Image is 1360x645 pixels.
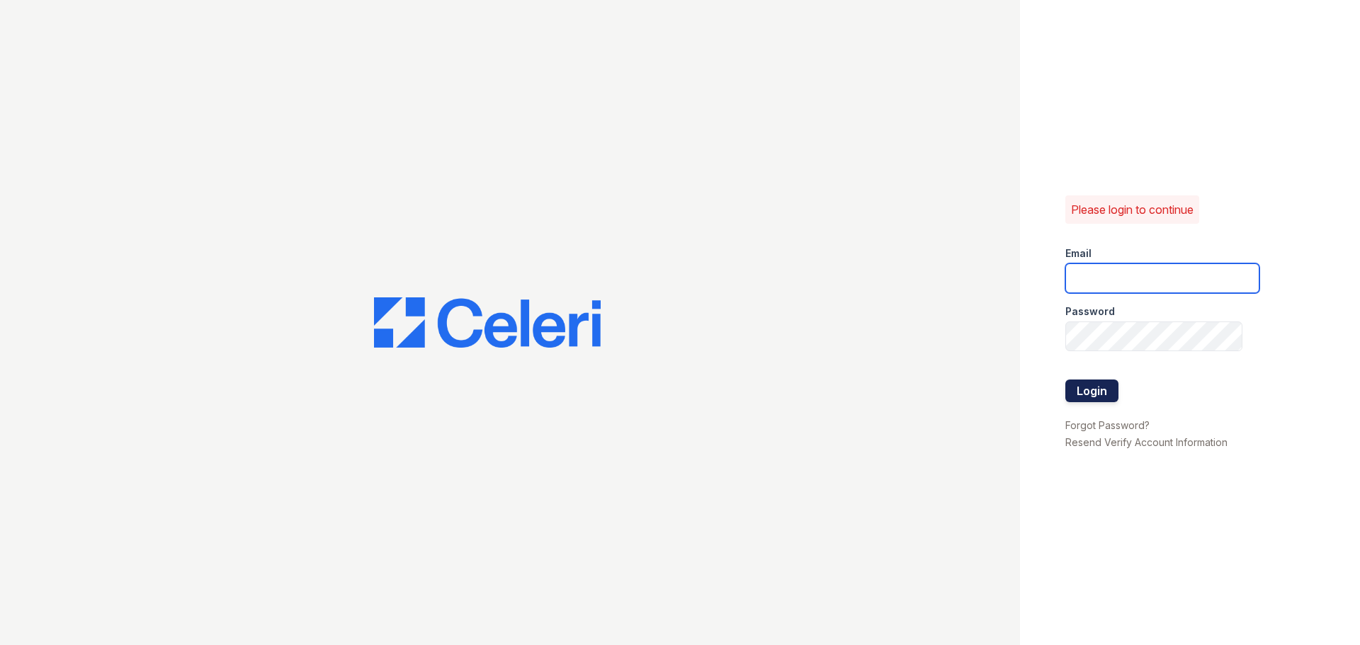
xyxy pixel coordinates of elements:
a: Forgot Password? [1065,419,1150,431]
label: Email [1065,246,1092,261]
p: Please login to continue [1071,201,1194,218]
a: Resend Verify Account Information [1065,436,1228,448]
button: Login [1065,379,1118,402]
img: CE_Logo_Blue-a8612792a0a2168367f1c8372b55b34899dd931a85d93a1a3d3e32e68fde9ad4.png [374,297,601,348]
label: Password [1065,304,1115,319]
